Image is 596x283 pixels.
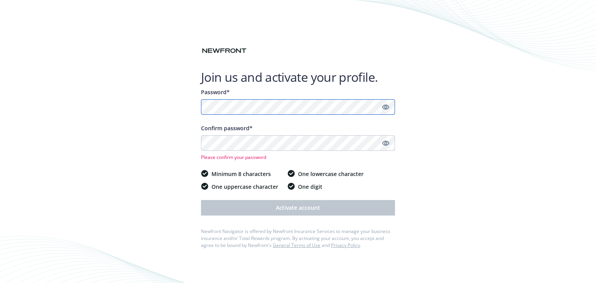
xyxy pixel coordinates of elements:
a: General Terms of Use [273,242,321,248]
button: Activate account [201,200,395,216]
span: One uppercase character [211,183,278,191]
img: Newfront logo [201,47,248,55]
a: Privacy Policy [331,242,360,248]
input: Confirm your unique password... [201,135,395,151]
h1: Join us and activate your profile. [201,69,395,85]
input: Enter a unique password... [201,99,395,115]
span: Password* [201,88,230,96]
div: Newfront Navigator is offered by Newfront Insurance Services to manage your business insurance an... [201,228,395,249]
span: Activate account [276,204,320,211]
span: One digit [298,183,322,191]
span: Minimum 8 characters [211,170,271,178]
span: One lowercase character [298,170,364,178]
span: Confirm password* [201,124,253,132]
a: Show password [381,102,390,112]
span: Please confirm your password [201,154,395,160]
a: Show password [381,138,390,148]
